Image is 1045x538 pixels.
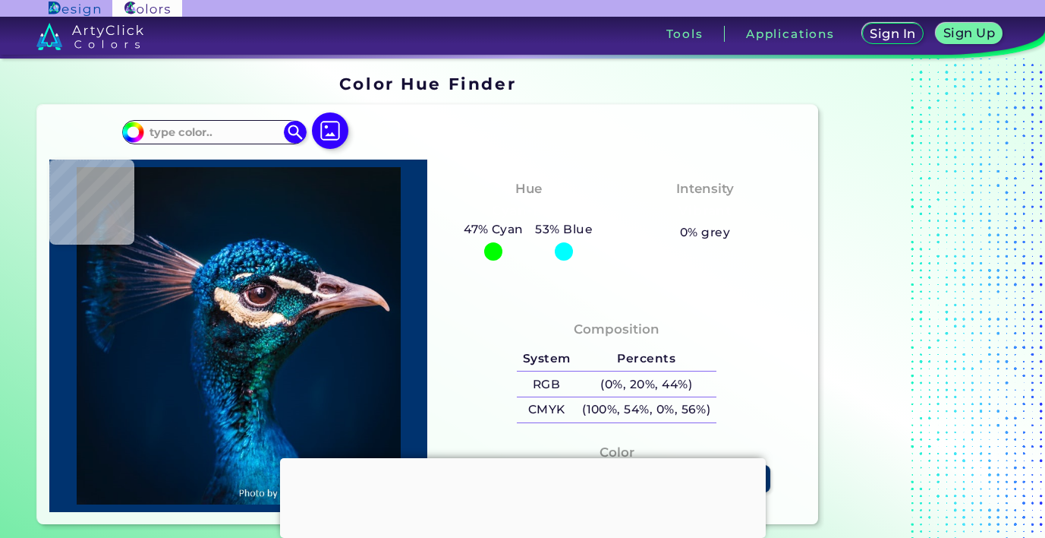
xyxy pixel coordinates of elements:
h5: 0% grey [680,223,730,242]
h3: Tools [666,28,703,40]
h5: Sign In [871,28,914,40]
h4: Hue [515,178,542,200]
h5: Percents [576,347,716,372]
h5: 53% Blue [530,220,599,239]
a: Sign In [864,24,921,43]
h4: Composition [574,318,659,340]
h3: Vibrant [672,202,738,220]
iframe: Advertisement [824,69,1014,530]
h5: RGB [517,372,576,397]
h3: Cyan-Blue [485,202,571,220]
iframe: Advertisement [280,458,766,534]
img: ArtyClick Design logo [49,2,99,16]
h1: Color Hue Finder [339,72,516,95]
h4: Color [600,441,634,464]
img: icon search [284,121,307,144]
h5: (0%, 20%, 44%) [576,372,716,397]
input: type color.. [143,122,285,142]
h4: Intensity [676,178,734,200]
h5: Sign Up [945,27,993,39]
h5: CMYK [517,397,576,422]
h5: 47% Cyan [458,220,529,239]
img: icon picture [312,112,348,149]
img: img_pavlin.jpg [57,167,420,505]
h3: Applications [746,28,835,40]
h5: (100%, 54%, 0%, 56%) [576,397,716,422]
h5: System [517,347,576,372]
img: logo_artyclick_colors_white.svg [36,23,143,50]
a: Sign Up [938,24,999,43]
